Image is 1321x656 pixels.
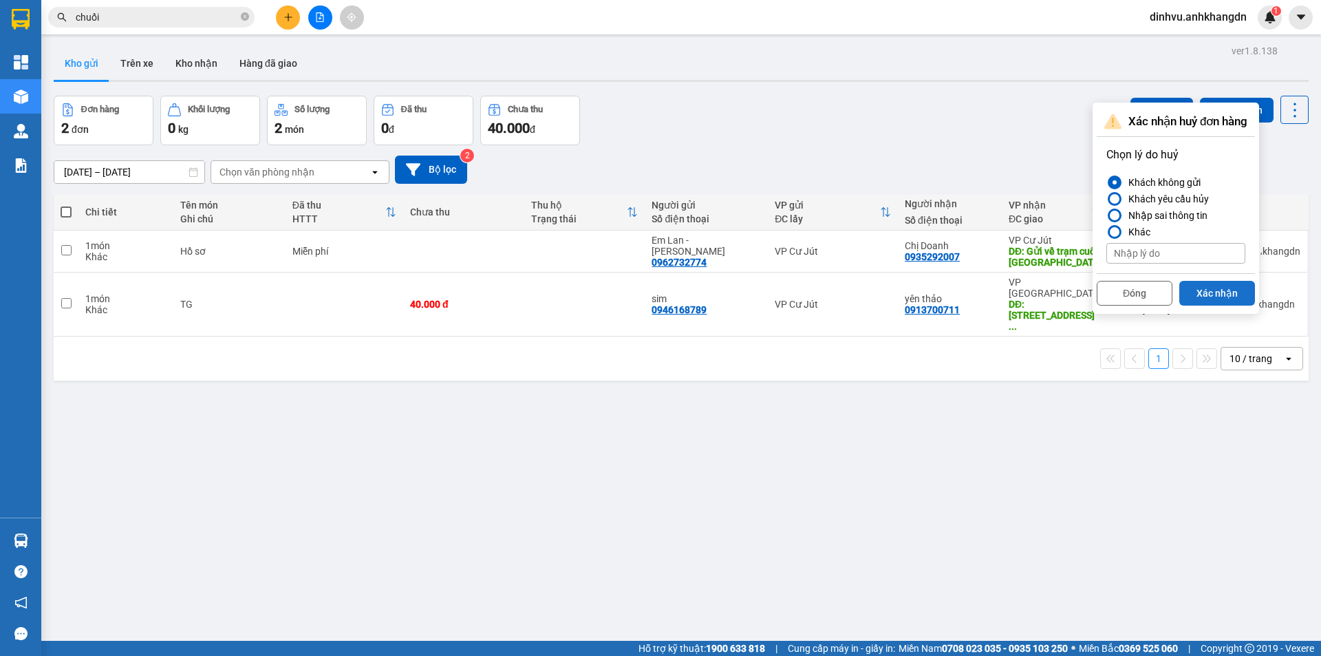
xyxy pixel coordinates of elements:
[1232,43,1278,59] div: ver 1.8.138
[14,55,28,70] img: dashboard-icon
[1106,147,1245,163] p: Chọn lý do huỷ
[131,45,331,64] div: 0935292007
[275,120,282,136] span: 2
[460,149,474,162] sup: 2
[85,251,167,262] div: Khác
[1009,321,1017,332] span: ...
[85,240,167,251] div: 1 món
[1009,299,1102,332] div: DĐ: 52 đường 34B an phú ,an khánh q2
[131,12,331,28] div: VP Cư Jút
[12,61,122,81] div: 0962732774
[14,565,28,578] span: question-circle
[131,72,151,86] span: DĐ:
[788,641,895,656] span: Cung cấp máy in - giấy in:
[652,257,707,268] div: 0962732774
[54,161,204,183] input: Select a date range.
[180,246,279,257] div: Hồ sơ
[905,215,995,226] div: Số điện thoại
[241,11,249,24] span: close-circle
[1245,644,1254,653] span: copyright
[1119,643,1178,654] strong: 0369 525 060
[308,6,332,30] button: file-add
[480,96,580,145] button: Chưa thu40.000đ
[81,105,119,114] div: Đơn hàng
[775,213,880,224] div: ĐC lấy
[285,124,304,135] span: món
[14,596,28,609] span: notification
[905,304,960,315] div: 0913700711
[775,299,891,310] div: VP Cư Jút
[1002,194,1109,231] th: Toggle SortBy
[1097,107,1255,137] div: Xác nhận huỷ đơn hàng
[347,12,356,22] span: aim
[178,124,189,135] span: kg
[292,200,385,211] div: Đã thu
[1071,646,1075,651] span: ⚪️
[1289,6,1313,30] button: caret-down
[905,293,995,304] div: yên thảo
[1009,213,1091,224] div: ĐC giao
[374,96,473,145] button: Đã thu0đ
[85,207,167,218] div: Chi tiết
[1295,11,1307,23] span: caret-down
[1097,281,1172,306] button: Đóng
[276,6,300,30] button: plus
[131,28,331,45] div: Chị Doanh
[1264,11,1276,23] img: icon-new-feature
[1009,246,1102,268] div: DĐ: Gửi về trạm cuối Gia Nghĩa
[652,235,761,257] div: Em Lan - Cty Anh Khang
[395,156,467,184] button: Bộ lọc
[85,293,167,304] div: 1 món
[228,47,308,80] button: Hàng đã giao
[12,28,122,61] div: Em Lan - [PERSON_NAME]
[160,96,260,145] button: Khối lượng0kg
[905,198,995,209] div: Người nhận
[1079,641,1178,656] span: Miền Bắc
[775,200,880,211] div: VP gửi
[76,10,238,25] input: Tìm tên, số ĐT hoặc mã đơn
[61,120,69,136] span: 2
[488,120,530,136] span: 40.000
[1106,243,1245,264] input: Nhập lý do
[180,213,279,224] div: Ghi chú
[12,9,30,30] img: logo-vxr
[775,641,777,656] span: |
[652,200,761,211] div: Người gửi
[14,158,28,173] img: solution-icon
[241,12,249,21] span: close-circle
[530,124,535,135] span: đ
[1123,224,1150,240] div: Khác
[1148,348,1169,369] button: 1
[652,304,707,315] div: 0946168789
[219,165,314,179] div: Chọn văn phòng nhận
[1179,281,1255,306] button: Xác nhận
[531,200,627,211] div: Thu hộ
[1009,200,1091,211] div: VP nhận
[286,194,403,231] th: Toggle SortBy
[369,167,380,178] svg: open
[109,47,164,80] button: Trên xe
[1009,235,1102,246] div: VP Cư Jút
[283,12,293,22] span: plus
[14,627,28,640] span: message
[410,299,517,310] div: 40.000 đ
[905,251,960,262] div: 0935292007
[131,64,331,112] span: Gửi về trạm cuối [GEOGRAPHIC_DATA]
[14,89,28,104] img: warehouse-icon
[706,643,765,654] strong: 1900 633 818
[12,13,33,28] span: Gửi:
[85,304,167,315] div: Khác
[1123,174,1201,191] div: Khách không gửi
[1188,641,1190,656] span: |
[401,105,427,114] div: Đã thu
[292,246,396,257] div: Miễn phí
[1009,277,1102,299] div: VP [GEOGRAPHIC_DATA]
[1139,8,1258,25] span: dinhvu.anhkhangdn
[14,124,28,138] img: warehouse-icon
[57,12,67,22] span: search
[1229,352,1272,366] div: 10 / trang
[381,120,389,136] span: 0
[164,47,228,80] button: Kho nhận
[768,194,898,231] th: Toggle SortBy
[1123,207,1207,224] div: Nhập sai thông tin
